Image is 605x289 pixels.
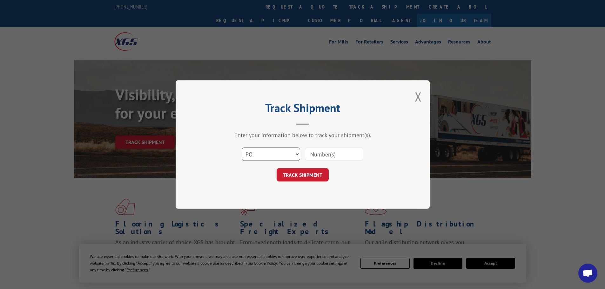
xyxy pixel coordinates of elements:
button: TRACK SHIPMENT [277,168,329,181]
div: Enter your information below to track your shipment(s). [207,131,398,139]
button: Close modal [415,88,422,105]
div: Open chat [578,264,597,283]
input: Number(s) [305,148,363,161]
h2: Track Shipment [207,103,398,115]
